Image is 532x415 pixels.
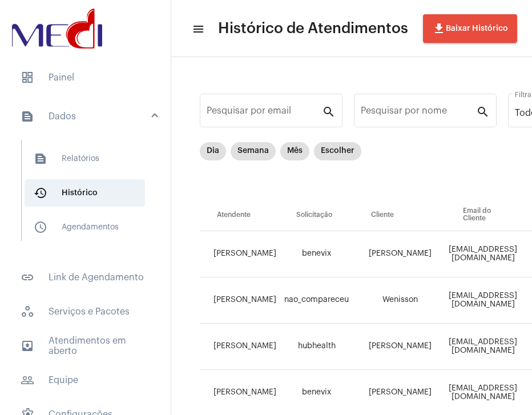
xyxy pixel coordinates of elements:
mat-chip: Dia [200,142,226,160]
td: Wenisson [354,277,446,324]
div: sidenav iconDados [7,135,171,257]
span: Baixar Histórico [432,25,508,33]
mat-icon: sidenav icon [34,152,47,166]
mat-icon: sidenav icon [21,339,34,353]
span: Link de Agendamento [11,264,159,291]
mat-chip: Escolher [314,142,361,160]
span: hubhealth [298,342,336,350]
mat-icon: sidenav icon [192,22,203,36]
input: Pesquisar por email [207,108,322,118]
img: d3a1b5fa-500b-b90f-5a1c-719c20e9830b.png [9,6,105,51]
th: Atendente [200,199,279,231]
mat-panel-title: Dados [21,110,152,123]
td: [EMAIL_ADDRESS][DOMAIN_NAME] [446,277,520,324]
input: Pesquisar por nome [361,108,476,118]
td: [EMAIL_ADDRESS][DOMAIN_NAME] [446,324,520,370]
mat-icon: sidenav icon [34,186,47,200]
mat-icon: sidenav icon [21,110,34,123]
span: Histórico de Atendimentos [218,19,408,38]
span: sidenav icon [21,71,34,84]
td: [PERSON_NAME] [200,231,279,277]
td: [PERSON_NAME] [200,324,279,370]
span: nao_compareceu [284,296,349,304]
span: Painel [11,64,159,91]
span: sidenav icon [21,305,34,319]
span: Equipe [11,366,159,394]
mat-expansion-panel-header: sidenav iconDados [7,98,171,135]
td: [PERSON_NAME] [354,231,446,277]
span: Relatórios [25,145,145,172]
mat-icon: search [322,104,336,118]
th: Solicitação [279,199,354,231]
mat-chip: Mês [280,142,309,160]
span: benevix [302,388,331,396]
mat-chip: Semana [231,142,276,160]
mat-icon: search [476,104,490,118]
mat-icon: sidenav icon [21,271,34,284]
span: Atendimentos em aberto [11,332,159,360]
mat-icon: sidenav icon [34,220,47,234]
mat-icon: sidenav icon [21,373,34,387]
span: Agendamentos [25,213,145,241]
td: [PERSON_NAME] [200,277,279,324]
button: Baixar Histórico [423,14,517,43]
span: Serviços e Pacotes [11,298,159,325]
th: Cliente [354,199,446,231]
td: [EMAIL_ADDRESS][DOMAIN_NAME] [446,231,520,277]
td: [PERSON_NAME] [354,324,446,370]
span: Histórico [25,179,145,207]
mat-icon: file_download [432,22,446,35]
th: Email do Cliente [446,199,520,231]
span: benevix [302,249,331,257]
